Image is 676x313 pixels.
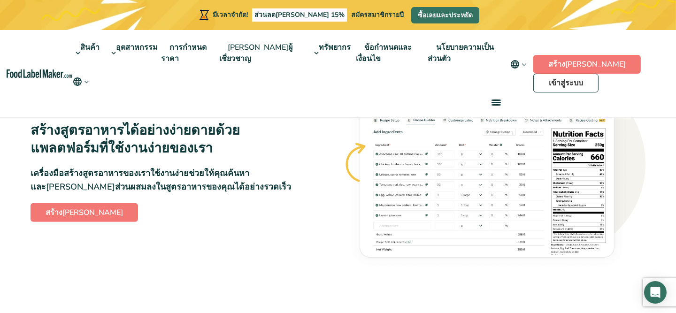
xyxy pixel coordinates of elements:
a: เมนู [480,87,510,117]
a: อุตสาหกรรม [108,30,159,76]
font: นโยบายความเป็นส่วนตัว [428,42,494,64]
font: สร้าง[PERSON_NAME] [46,207,123,218]
font: มีเวลาจำกัด! [213,10,248,19]
a: นโยบายความเป็นส่วนตัว [428,30,494,76]
a: การกำหนดราคา [161,30,207,76]
font: สร้างสูตรอาหารได้อย่างง่ายดายด้วยแพลตฟอร์มที่ใช้งานง่ายของเรา [31,121,240,157]
a: ทรัพยากร [310,30,352,76]
font: [PERSON_NAME]ผู้เชี่ยวชาญ [219,42,292,64]
font: สร้าง[PERSON_NAME] [548,59,626,69]
font: ข้อกำหนดและเงื่อนไข [356,42,412,64]
a: สร้าง[PERSON_NAME] [31,203,138,222]
font: ทรัพยากร [319,42,351,53]
a: ข้อกำหนดและเงื่อนไข [356,30,412,76]
div: เปิดอินเตอร์คอม Messenger [644,281,667,304]
a: สร้าง[PERSON_NAME] [533,55,641,74]
a: สินค้า [72,30,100,76]
a: ซื้อเลยและประหยัด [411,7,479,23]
font: ส่วนลด[PERSON_NAME] 15% [254,10,345,19]
font: เข้าสู่ระบบ [549,78,583,88]
font: สมัครสมาชิกรายปี [351,10,404,19]
a: [PERSON_NAME]ผู้เชี่ยวชาญ [219,30,292,76]
font: การกำหนดราคา [161,42,207,64]
font: สินค้า [80,42,100,53]
a: เข้าสู่ระบบ [533,74,599,92]
font: ซื้อเลยและประหยัด [418,11,473,20]
font: เครื่องมือสร้างสูตรอาหารของเราใช้งานง่ายช่วยให้คุณค้นหาและ[PERSON_NAME]ส่วนผสมลงในสูตรอาหารของคุณ... [31,168,291,192]
font: อุตสาหกรรม [116,42,158,53]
